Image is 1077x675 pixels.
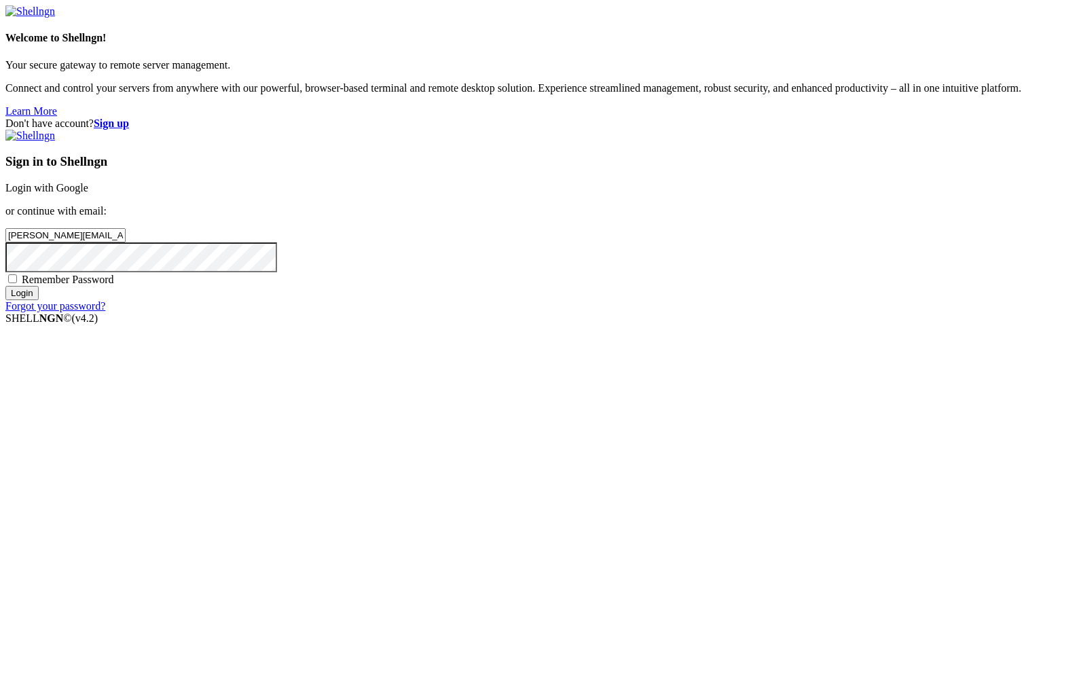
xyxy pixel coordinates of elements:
[5,286,39,300] input: Login
[5,154,1072,169] h3: Sign in to Shellngn
[8,274,17,283] input: Remember Password
[5,182,88,194] a: Login with Google
[5,312,98,324] span: SHELL ©
[94,117,129,129] a: Sign up
[5,228,126,242] input: Email address
[5,205,1072,217] p: or continue with email:
[5,59,1072,71] p: Your secure gateway to remote server management.
[5,5,55,18] img: Shellngn
[5,300,105,312] a: Forgot your password?
[72,312,98,324] span: 4.2.0
[39,312,64,324] b: NGN
[5,105,57,117] a: Learn More
[5,130,55,142] img: Shellngn
[5,82,1072,94] p: Connect and control your servers from anywhere with our powerful, browser-based terminal and remo...
[5,117,1072,130] div: Don't have account?
[5,32,1072,44] h4: Welcome to Shellngn!
[22,274,114,285] span: Remember Password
